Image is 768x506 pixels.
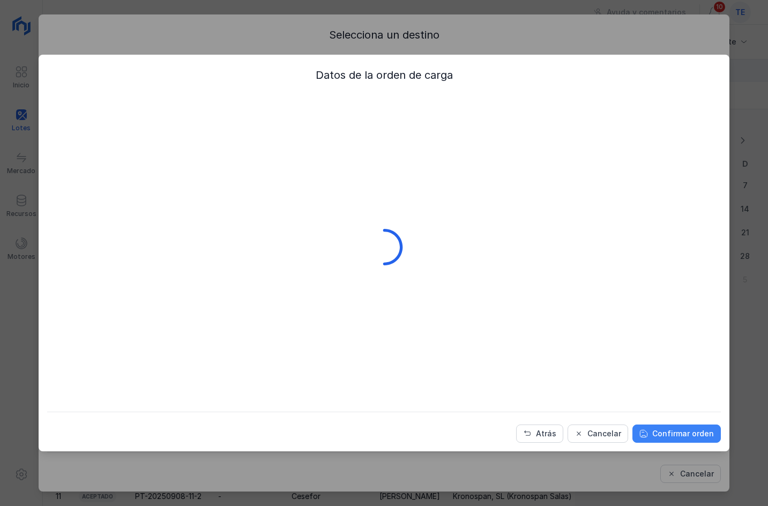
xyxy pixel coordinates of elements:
[587,428,621,439] div: Cancelar
[652,428,714,439] div: Confirmar orden
[568,425,628,443] button: Cancelar
[536,428,556,439] div: Atrás
[47,68,721,83] div: Datos de la orden de carga
[632,425,721,443] button: Confirmar orden
[516,425,563,443] button: Atrás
